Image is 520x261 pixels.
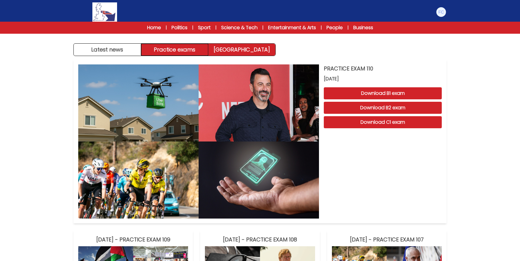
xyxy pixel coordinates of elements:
[324,116,442,128] button: Download C1 exam
[147,24,161,31] a: Home
[324,87,442,99] button: Download B1 exam
[324,75,442,82] span: [DATE]
[436,7,446,17] img: Francesco Cicalò
[332,235,442,244] h3: [DATE] - PRACTICE EXAM 107
[92,2,117,22] img: Logo
[324,64,442,73] h3: PRACTICE EXAM 110
[321,25,322,31] span: |
[353,24,373,31] a: Business
[199,141,319,219] img: PRACTICE EXAM 110
[348,25,348,31] span: |
[205,235,315,244] h3: [DATE] - PRACTICE EXAM 108
[327,24,343,31] a: People
[78,64,199,141] img: PRACTICE EXAM 110
[324,102,442,114] button: Download B2 exam
[74,44,141,56] button: Latest news
[172,24,187,31] a: Politics
[192,25,193,31] span: |
[73,2,136,22] a: Logo
[78,141,199,219] img: PRACTICE EXAM 110
[78,235,188,244] h3: [DATE] - PRACTICE EXAM 109
[268,24,316,31] a: Entertainment & Arts
[198,24,211,31] a: Sport
[199,64,319,141] img: PRACTICE EXAM 110
[166,25,167,31] span: |
[221,24,258,31] a: Science & Tech
[141,44,209,56] button: Practice exams
[208,44,275,56] a: [GEOGRAPHIC_DATA]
